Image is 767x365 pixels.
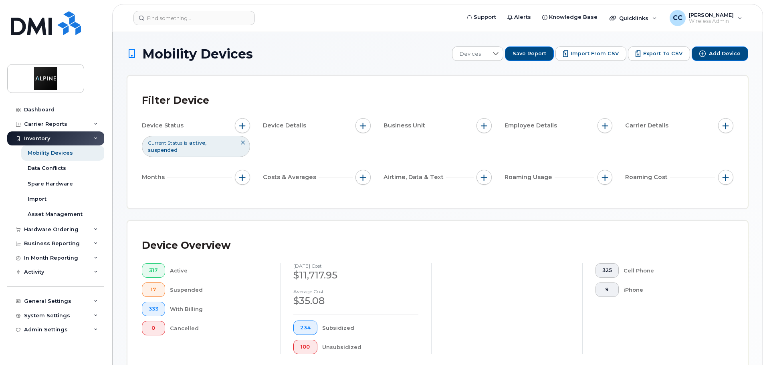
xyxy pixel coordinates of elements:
[142,282,165,297] button: 17
[300,344,311,350] span: 100
[505,121,559,130] span: Employee Details
[293,263,418,268] h4: [DATE] cost
[149,286,158,293] span: 17
[170,321,268,335] div: Cancelled
[148,139,182,146] span: Current Status
[293,340,317,354] button: 100
[383,121,428,130] span: Business Unit
[625,121,671,130] span: Carrier Details
[322,321,419,335] div: Subsidized
[624,282,721,297] div: iPhone
[643,50,682,57] span: Export to CSV
[709,50,741,57] span: Add Device
[595,263,619,278] button: 325
[142,173,167,181] span: Months
[322,340,419,354] div: Unsubsidized
[189,140,206,146] span: active
[142,235,230,256] div: Device Overview
[624,263,721,278] div: Cell Phone
[571,50,619,57] span: Import from CSV
[142,302,165,316] button: 333
[293,268,418,282] div: $11,717.95
[293,294,418,308] div: $35.08
[184,139,187,146] span: is
[300,325,311,331] span: 234
[602,286,612,293] span: 9
[142,47,253,61] span: Mobility Devices
[149,267,158,274] span: 317
[142,321,165,335] button: 0
[595,282,619,297] button: 9
[293,321,317,335] button: 234
[148,147,178,153] span: suspended
[628,46,690,61] button: Export to CSV
[513,50,546,57] span: Save Report
[170,302,268,316] div: With Billing
[625,173,670,181] span: Roaming Cost
[293,289,418,294] h4: Average cost
[170,282,268,297] div: Suspended
[452,47,488,61] span: Devices
[505,46,554,61] button: Save Report
[149,325,158,331] span: 0
[142,90,209,111] div: Filter Device
[602,267,612,274] span: 325
[149,306,158,312] span: 333
[263,121,309,130] span: Device Details
[142,263,165,278] button: 317
[263,173,319,181] span: Costs & Averages
[505,173,555,181] span: Roaming Usage
[692,46,748,61] button: Add Device
[383,173,446,181] span: Airtime, Data & Text
[170,263,268,278] div: Active
[555,46,626,61] button: Import from CSV
[142,121,186,130] span: Device Status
